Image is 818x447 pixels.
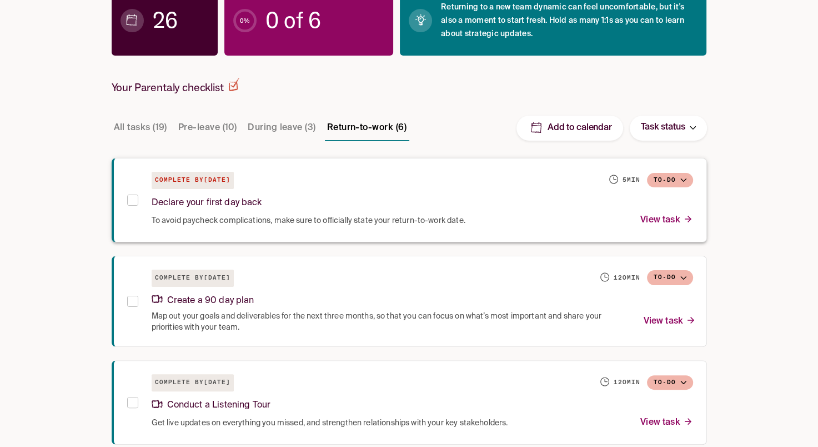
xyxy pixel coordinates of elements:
button: Return-to-work (6) [325,115,409,141]
button: Task status [630,116,707,141]
span: 0 of 6 [265,15,321,26]
button: To-do [647,375,693,390]
p: View task [644,314,696,329]
span: Get live updates on everything you missed, and strengthen relationships with your key stakeholders. [152,418,508,429]
h6: 120 min [614,274,640,282]
button: During leave (3) [245,115,318,141]
p: Declare your first day back [152,196,262,211]
button: To-do [647,270,693,285]
p: View task [640,213,692,228]
h2: Your Parentaly checklist [112,78,239,95]
h6: Complete by [DATE] [152,172,234,189]
h6: 120 min [614,378,640,387]
button: Pre-leave (10) [176,115,239,141]
p: View task [640,415,692,430]
h6: 5 min [623,176,640,185]
span: Map out your goals and deliverables for the next three months, so that you can focus on what’s mo... [152,311,630,333]
button: To-do [647,173,693,188]
button: Add to calendar [516,116,623,141]
button: All tasks (19) [112,115,169,141]
p: Task status [641,120,685,135]
div: Task stage tabs [112,115,411,141]
span: To avoid paycheck complications, make sure to officially state your return-to-work date. [152,215,465,226]
span: 26 [153,15,178,26]
span: Returning to a new team dynamic can feel uncomfortable, but it's also a moment to start fresh. Ho... [441,1,698,41]
h6: Complete by [DATE] [152,270,234,287]
h6: Complete by [DATE] [152,374,234,391]
p: Create a 90 day plan [152,294,254,309]
p: Add to calendar [548,122,612,134]
p: Conduct a Listening Tour [152,398,271,413]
